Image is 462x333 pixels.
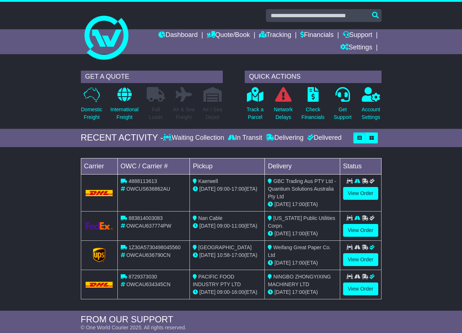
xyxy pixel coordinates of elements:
[110,87,139,125] a: InternationalFreight
[268,259,337,267] div: (ETA)
[128,178,157,184] span: 4888113613
[274,289,290,295] span: [DATE]
[246,87,264,125] a: Track aParcel
[158,29,198,42] a: Dashboard
[333,87,352,125] a: GetSupport
[190,158,265,174] td: Pickup
[259,29,291,42] a: Tracking
[343,29,372,42] a: Support
[268,215,335,229] span: [US_STATE] Public Utilities Corpn.
[232,223,244,229] span: 11:00
[343,224,378,237] a: View Order
[264,134,305,142] div: Delivering
[173,106,195,121] p: Air & Sea Freight
[292,231,305,236] span: 17:00
[268,201,337,208] div: (ETA)
[301,106,324,121] p: Check Financials
[274,87,293,125] a: NetworkDelays
[274,106,293,121] p: Network Delays
[268,178,336,199] span: GBC Trading Aus PTY Ltd - Quantium Solutions Australia Pty Ltd
[199,186,215,192] span: [DATE]
[265,158,340,174] td: Delivery
[117,158,190,174] td: OWC / Carrier #
[334,106,352,121] p: Get Support
[81,158,117,174] td: Carrier
[217,186,230,192] span: 09:00
[198,215,222,221] span: Nan Cable
[193,288,262,296] div: - (ETA)
[199,223,215,229] span: [DATE]
[81,106,102,121] p: Domestic Freight
[274,260,290,266] span: [DATE]
[128,274,157,280] span: 8729373030
[199,289,215,295] span: [DATE]
[110,106,139,121] p: International Freight
[86,190,113,196] img: DHL.png
[126,281,170,287] span: OWCAU634345CN
[274,201,290,207] span: [DATE]
[126,223,171,229] span: OWCAU637774PW
[81,132,164,143] div: RECENT ACTIVITY -
[126,186,170,192] span: OWCUS636862AU
[343,283,378,295] a: View Order
[247,106,263,121] p: Track a Parcel
[292,289,305,295] span: 17:00
[126,252,170,258] span: OWCAU636790CN
[292,201,305,207] span: 17:00
[203,106,222,121] p: Air / Sea Depot
[305,134,342,142] div: Delivered
[193,274,241,287] span: PACIFIC FOOD INDUSTRY PTY LTD
[198,244,252,250] span: [GEOGRAPHIC_DATA]
[343,187,378,200] a: View Order
[300,29,334,42] a: Financials
[81,71,223,83] div: GET A QUOTE
[292,260,305,266] span: 17:00
[193,185,262,193] div: - (ETA)
[343,253,378,266] a: View Order
[81,314,382,325] div: FROM OUR SUPPORT
[268,230,337,237] div: (ETA)
[362,106,380,121] p: Account Settings
[198,178,218,184] span: Kaerwell
[361,87,381,125] a: AccountSettings
[193,222,262,230] div: - (ETA)
[245,71,382,83] div: QUICK ACTIONS
[268,274,331,287] span: NINGBO ZHONGYIXING MACHINERY LTD
[340,158,381,174] td: Status
[268,244,331,258] span: Weifang Great Paper Co. Ltd
[163,134,226,142] div: Waiting Collection
[217,289,230,295] span: 09:00
[128,244,180,250] span: 1Z30A5730498045560
[232,289,244,295] span: 16:00
[274,231,290,236] span: [DATE]
[86,282,113,288] img: DHL.png
[268,288,337,296] div: (ETA)
[232,252,244,258] span: 17:00
[199,252,215,258] span: [DATE]
[81,325,187,330] span: © One World Courier 2025. All rights reserved.
[217,252,230,258] span: 10:58
[81,87,103,125] a: DomesticFreight
[340,42,372,54] a: Settings
[226,134,264,142] div: In Transit
[147,106,165,121] p: Full Loads
[232,186,244,192] span: 17:00
[86,222,113,230] img: GetCarrierServiceLogo
[93,248,105,262] img: GetCarrierServiceLogo
[217,223,230,229] span: 09:00
[207,29,250,42] a: Quote/Book
[301,87,325,125] a: CheckFinancials
[193,251,262,259] div: - (ETA)
[128,215,162,221] span: 883814003083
